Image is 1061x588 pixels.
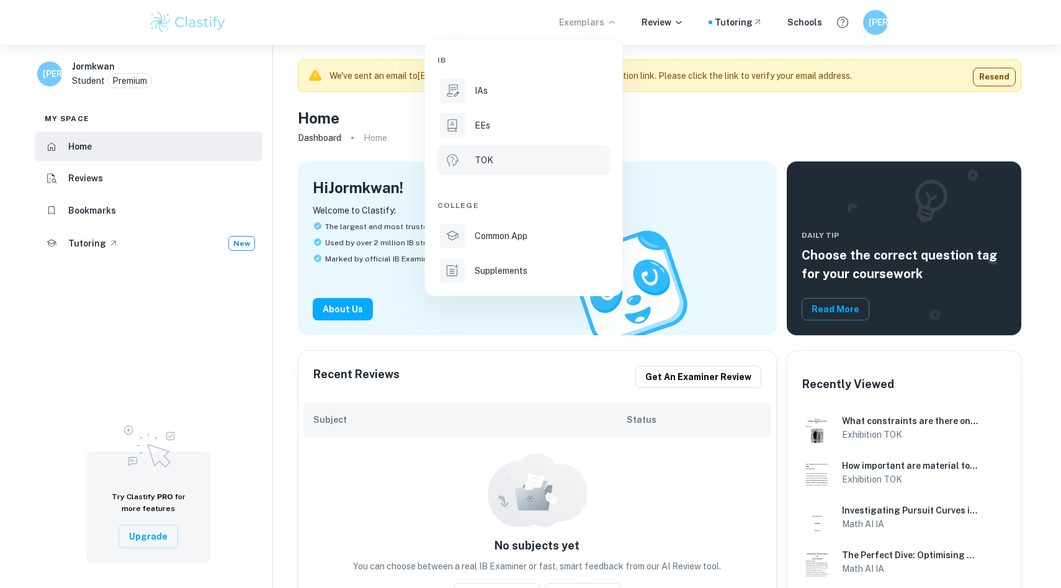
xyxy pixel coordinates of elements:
[437,55,446,66] span: IB
[437,256,610,286] a: Supplements
[475,153,493,167] p: TOK
[437,221,610,251] a: Common App
[475,119,490,132] p: EEs
[437,111,610,140] a: EEs
[475,84,488,97] p: IAs
[437,145,610,175] a: TOK
[475,229,527,243] p: Common App
[437,76,610,106] a: IAs
[475,264,527,278] p: Supplements
[437,200,479,211] span: College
